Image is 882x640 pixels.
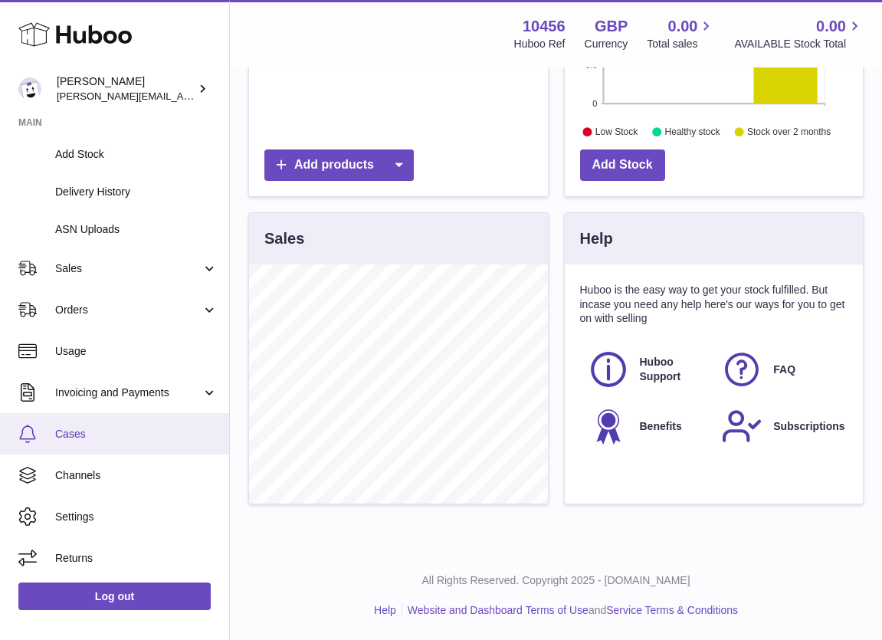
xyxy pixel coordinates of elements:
strong: GBP [595,16,628,37]
text: Low Stock [595,126,638,137]
img: robert@thesuperpowders.com [18,77,41,100]
a: Website and Dashboard Terms of Use [408,604,589,616]
span: AVAILABLE Stock Total [734,37,864,51]
a: Subscriptions [721,405,840,447]
span: Orders [55,303,202,317]
a: Add products [264,149,414,181]
span: Delivery History [55,185,218,199]
a: 0.00 Total sales [647,16,715,51]
text: Stock over 2 months [747,126,831,137]
a: Service Terms & Conditions [606,604,738,616]
a: Huboo Support [588,349,707,390]
span: Total sales [647,37,715,51]
span: Settings [55,510,218,524]
text: 0.8 [585,61,597,70]
a: 0.00 AVAILABLE Stock Total [734,16,864,51]
a: Help [374,604,396,616]
span: Usage [55,344,218,359]
li: and [402,603,738,618]
span: Benefits [640,419,682,434]
span: Channels [55,468,218,483]
text: Healthy stock [664,126,720,137]
span: Cases [55,427,218,441]
span: [PERSON_NAME][EMAIL_ADDRESS][DOMAIN_NAME] [57,90,307,102]
h3: Help [580,228,613,249]
p: All Rights Reserved. Copyright 2025 - [DOMAIN_NAME] [242,573,870,588]
span: Returns [55,551,218,566]
strong: 10456 [523,16,566,37]
text: 0 [592,99,597,108]
a: Benefits [588,405,707,447]
div: [PERSON_NAME] [57,74,195,103]
span: Subscriptions [773,419,844,434]
p: Huboo is the easy way to get your stock fulfilled. But incase you need any help here's our ways f... [580,283,848,327]
span: Add Stock [55,147,218,162]
div: Currency [585,37,628,51]
a: FAQ [721,349,840,390]
span: Sales [55,261,202,276]
a: Add Stock [580,149,665,181]
span: FAQ [773,363,795,377]
div: Huboo Ref [514,37,566,51]
span: ASN Uploads [55,222,218,237]
span: 0.00 [668,16,698,37]
span: 0.00 [816,16,846,37]
h3: Sales [264,228,304,249]
span: Invoicing and Payments [55,386,202,400]
span: Huboo Support [640,355,705,384]
a: Log out [18,583,211,610]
